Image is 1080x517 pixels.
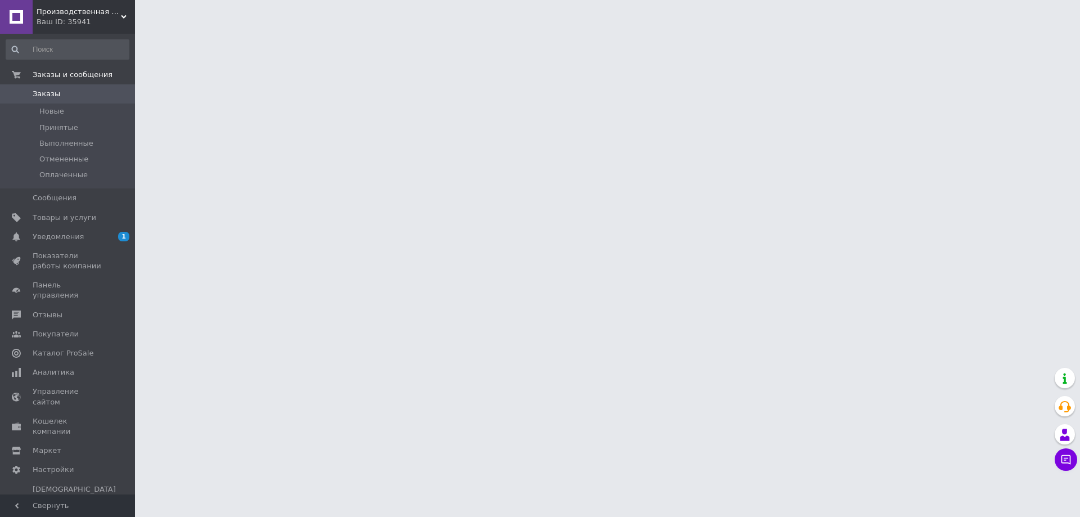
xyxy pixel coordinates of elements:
[33,251,104,271] span: Показатели работы компании
[39,106,64,116] span: Новые
[33,89,60,99] span: Заказы
[33,232,84,242] span: Уведомления
[33,367,74,377] span: Аналитика
[33,386,104,407] span: Управление сайтом
[33,213,96,223] span: Товары и услуги
[6,39,129,60] input: Поиск
[33,329,79,339] span: Покупатели
[118,232,129,241] span: 1
[33,310,62,320] span: Отзывы
[33,280,104,300] span: Панель управления
[39,138,93,149] span: Выполненные
[33,416,104,437] span: Кошелек компании
[33,465,74,475] span: Настройки
[33,446,61,456] span: Маркет
[39,154,88,164] span: Отмененные
[33,193,76,203] span: Сообщения
[1055,448,1077,471] button: Чат с покупателем
[33,70,112,80] span: Заказы и сообщения
[39,170,88,180] span: Оплаченные
[37,7,121,17] span: Производственная компания D-CORE
[33,348,93,358] span: Каталог ProSale
[39,123,78,133] span: Принятые
[37,17,135,27] div: Ваш ID: 35941
[33,484,116,515] span: [DEMOGRAPHIC_DATA] и счета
